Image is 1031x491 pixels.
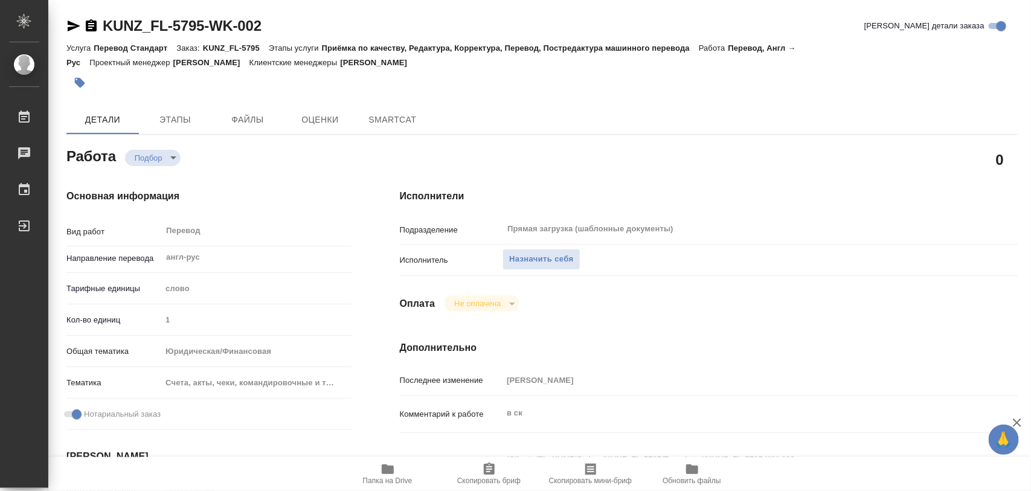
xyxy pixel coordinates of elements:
p: Заказ: [176,43,202,53]
h4: Дополнительно [400,341,1018,355]
button: Скопировать ссылку [84,19,98,33]
p: Работа [699,43,728,53]
p: Общая тематика [66,345,161,358]
div: Счета, акты, чеки, командировочные и таможенные документы [161,373,351,393]
span: 🙏 [994,427,1014,452]
button: Папка на Drive [337,457,438,491]
span: Детали [74,112,132,127]
span: [PERSON_NAME] детали заказа [864,20,984,32]
span: Назначить себя [509,252,573,266]
span: Оценки [291,112,349,127]
p: Услуга [66,43,94,53]
p: KUNZ_FL-5795 [203,43,269,53]
p: Исполнитель [400,254,503,266]
p: Проектный менеджер [89,58,173,67]
button: Обновить файлы [641,457,743,491]
h2: 0 [996,149,1004,170]
p: Последнее изменение [400,374,503,387]
button: Добавить тэг [66,69,93,96]
a: KUNZ_FL-5795-WK-002 [103,18,262,34]
p: Тематика [66,377,161,389]
textarea: /Clients/FL_KUNZ/Orders/KUNZ_FL-5795/Translated/KUNZ_FL-5795-WK-002 [503,449,966,470]
span: Скопировать мини-бриф [549,477,632,485]
input: Пустое поле [161,311,351,329]
h4: Оплата [400,297,435,311]
p: Клиентские менеджеры [249,58,341,67]
span: Обновить файлы [663,477,721,485]
p: Подразделение [400,224,503,236]
h4: Исполнители [400,189,1018,204]
h4: [PERSON_NAME] [66,449,352,464]
button: 🙏 [989,425,1019,455]
textarea: в ск [503,403,966,423]
p: Приёмка по качеству, Редактура, Корректура, Перевод, Постредактура машинного перевода [322,43,699,53]
button: Назначить себя [503,249,580,270]
button: Скопировать ссылку для ЯМессенджера [66,19,81,33]
button: Не оплачена [451,298,504,309]
div: Подбор [445,295,519,312]
div: слово [161,278,351,299]
div: Подбор [125,150,181,166]
p: [PERSON_NAME] [173,58,249,67]
button: Подбор [131,153,166,163]
span: Этапы [146,112,204,127]
p: [PERSON_NAME] [340,58,416,67]
p: Тарифные единицы [66,283,161,295]
p: Перевод Стандарт [94,43,176,53]
p: Путь на drive [400,455,503,467]
span: Скопировать бриф [457,477,521,485]
span: Нотариальный заказ [84,408,161,420]
button: Скопировать мини-бриф [540,457,641,491]
div: Юридическая/Финансовая [161,341,351,362]
p: Комментарий к работе [400,408,503,420]
p: Вид работ [66,226,161,238]
p: Направление перевода [66,252,161,265]
span: Папка на Drive [363,477,413,485]
span: Файлы [219,112,277,127]
p: Кол-во единиц [66,314,161,326]
h2: Работа [66,144,116,166]
input: Пустое поле [503,371,966,389]
button: Скопировать бриф [438,457,540,491]
h4: Основная информация [66,189,352,204]
p: Этапы услуги [269,43,322,53]
span: SmartCat [364,112,422,127]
